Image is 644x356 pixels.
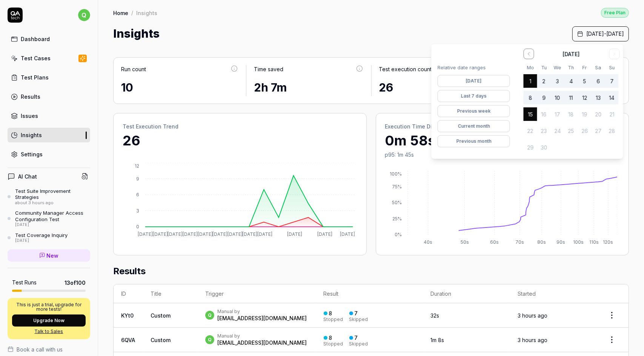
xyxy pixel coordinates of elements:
th: Saturday [592,64,605,71]
div: about 3 hours ago [15,200,90,206]
div: 10 [121,79,238,96]
div: / [131,9,133,17]
tspan: [DATE] [153,232,168,237]
tspan: 0 [136,224,139,229]
a: Settings [8,147,90,162]
button: Thursday, September 25th, 2025 [564,124,578,138]
button: Sunday, September 7th, 2025, selected [605,74,619,88]
div: 8 [329,310,332,317]
div: Manual by [217,309,307,315]
span: q [78,9,90,21]
tspan: [DATE] [243,232,258,237]
tspan: [DATE] [287,232,302,237]
time: 3 hours ago [518,337,547,343]
span: [DATE] - [DATE] [586,30,624,38]
div: Stopped [324,342,343,346]
button: Monday, September 29th, 2025 [524,141,537,154]
tspan: 9 [136,176,139,182]
th: Started [510,284,595,303]
h4: AI Chat [18,173,37,180]
tspan: 3 [136,208,139,214]
button: Wednesday, September 3rd, 2025, selected [551,74,564,88]
a: New [8,249,90,262]
a: Results [8,89,90,104]
span: q [205,335,214,344]
div: [DATE] [15,238,68,243]
div: Manual by [217,333,307,339]
button: Friday, September 26th, 2025 [578,124,592,138]
button: Last 7 days [438,90,510,102]
button: Previous month [438,135,510,147]
button: Thursday, September 18th, 2025 [564,107,578,121]
a: 6QVA [121,337,135,343]
tspan: 80s [537,240,546,245]
span: Book a call with us [17,345,63,353]
button: Thursday, September 4th, 2025, selected [564,74,578,88]
button: Friday, September 12th, 2025, selected [578,91,592,104]
tspan: 25% [392,216,402,222]
time: 3 hours ago [518,312,547,319]
button: Wednesday, September 17th, 2025 [551,107,564,121]
th: Sunday [605,64,619,71]
button: Thursday, September 11th, 2025, selected [564,91,578,104]
a: Insights [8,128,90,142]
tspan: 50s [460,240,469,245]
div: 7 [355,310,358,317]
div: [DATE] [15,222,90,228]
th: Tuesday [537,64,551,71]
tspan: 110s [589,240,598,245]
tspan: 70s [515,240,524,245]
tspan: 75% [392,184,402,189]
button: Monday, September 22nd, 2025 [524,124,537,138]
a: Talk to Sales [12,328,86,335]
p: 26 [123,130,357,151]
a: KYt0 [121,312,134,319]
button: Monday, September 8th, 2025, selected [524,91,537,104]
button: Tuesday, September 9th, 2025, selected [537,91,551,104]
a: Test Plans [8,70,90,85]
div: [EMAIL_ADDRESS][DOMAIN_NAME] [217,315,307,322]
tspan: 100% [390,171,402,177]
button: Tuesday, September 16th, 2025 [537,107,551,121]
p: This is just a trial, upgrade for more tests! [12,303,86,312]
div: Test Coverage Inquiry [15,232,68,238]
p: p95: 1m 45s [385,151,620,159]
div: Settings [21,150,43,158]
time: 1m 8s [430,337,444,343]
button: q [78,8,90,23]
a: Community Manager Access Configuration Test[DATE] [8,210,90,227]
tspan: 120s [603,240,613,245]
button: Wednesday, September 24th, 2025 [551,124,564,138]
button: [DATE] [438,75,510,87]
tspan: 12 [135,163,139,169]
div: 7 [355,335,358,341]
h2: Results [113,264,629,284]
div: 2h 7m [254,79,363,96]
div: Issues [21,112,38,120]
div: Insights [21,131,42,139]
div: Relative date ranges [438,64,510,75]
div: Test Cases [21,54,51,62]
h2: Execution Time Distribution [385,122,620,130]
div: Skipped [349,342,368,346]
button: Saturday, September 20th, 2025 [592,107,605,121]
button: Monday, September 1st, 2025, selected [524,74,537,88]
span: 13 of 100 [65,279,86,287]
p: 0m 58s [385,130,620,151]
span: q [205,311,214,320]
button: Current month [438,120,510,132]
div: Skipped [349,317,368,322]
tspan: [DATE] [227,232,243,237]
button: Tuesday, September 30th, 2025 [537,141,551,154]
a: Home [113,9,128,17]
tspan: [DATE] [198,232,213,237]
table: September 2025 [524,64,619,154]
div: Time saved [254,65,283,73]
div: Test Plans [21,73,49,81]
a: Dashboard [8,32,90,46]
th: Monday [524,64,537,71]
div: [EMAIL_ADDRESS][DOMAIN_NAME] [217,339,307,347]
button: Free Plan [601,8,629,18]
a: Test Suite Improvement Strategiesabout 3 hours ago [8,188,90,205]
